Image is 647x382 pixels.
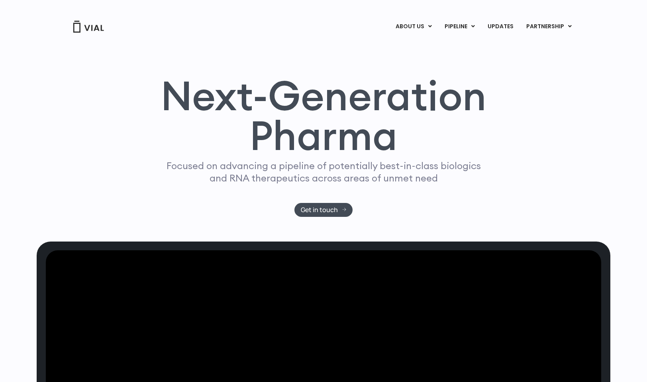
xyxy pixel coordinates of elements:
[163,160,484,184] p: Focused on advancing a pipeline of potentially best-in-class biologics and RNA therapeutics acros...
[294,203,353,217] a: Get in touch
[438,20,481,33] a: PIPELINEMenu Toggle
[301,207,338,213] span: Get in touch
[520,20,578,33] a: PARTNERSHIPMenu Toggle
[73,21,104,33] img: Vial Logo
[151,76,496,156] h1: Next-Generation Pharma
[481,20,520,33] a: UPDATES
[389,20,438,33] a: ABOUT USMenu Toggle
